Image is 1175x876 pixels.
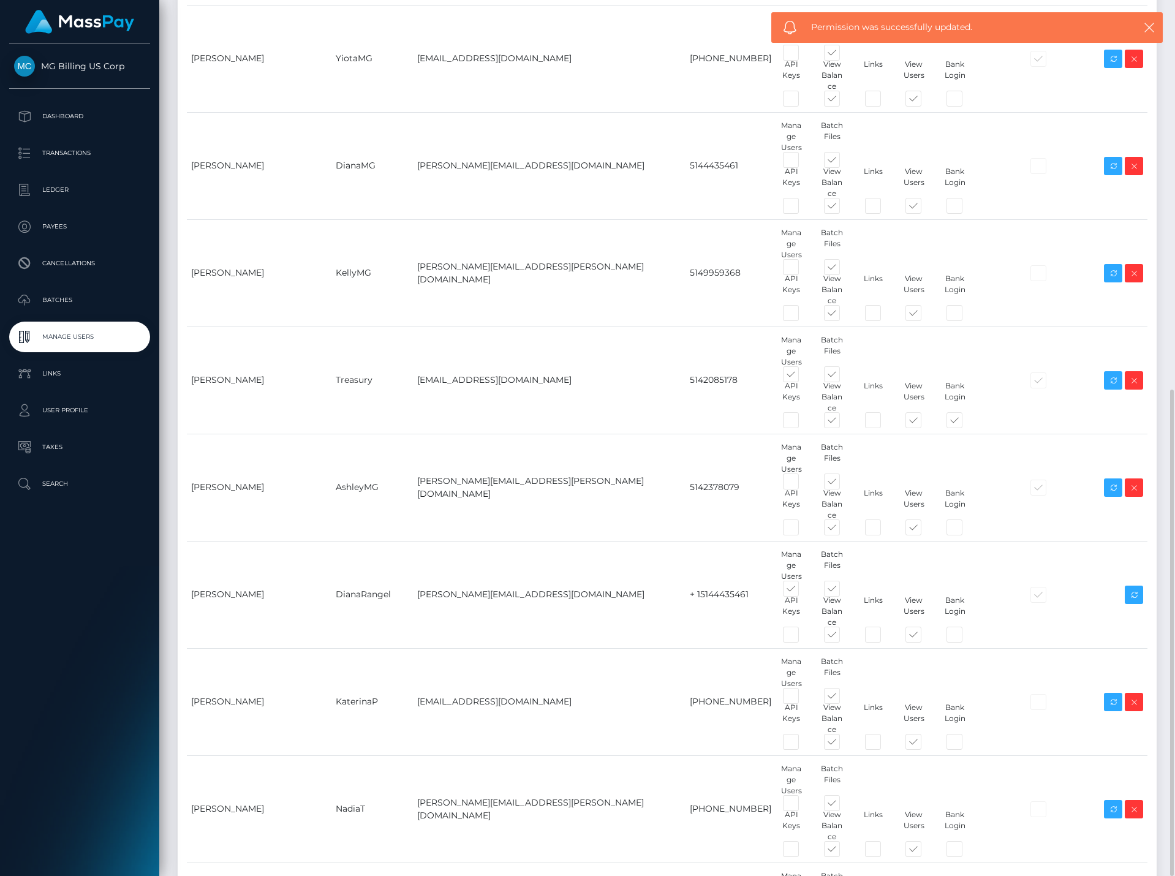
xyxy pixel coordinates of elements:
div: Bank Login [934,380,975,413]
td: [PERSON_NAME] [187,755,331,863]
p: Search [14,475,145,493]
img: MG Billing US Corp [14,56,35,77]
div: API Keys [771,702,812,735]
div: Links [853,702,894,735]
td: [PERSON_NAME] [187,112,331,219]
div: View Users [894,488,935,521]
div: API Keys [771,380,812,413]
td: [PERSON_NAME][EMAIL_ADDRESS][PERSON_NAME][DOMAIN_NAME] [413,755,686,863]
p: Cancellations [14,254,145,273]
p: User Profile [14,401,145,420]
p: Payees [14,217,145,236]
div: API Keys [771,166,812,199]
div: View Users [894,702,935,735]
td: [PERSON_NAME][EMAIL_ADDRESS][PERSON_NAME][DOMAIN_NAME] [413,219,686,327]
td: [EMAIL_ADDRESS][DOMAIN_NAME] [413,327,686,434]
td: [PHONE_NUMBER] [686,648,776,755]
td: KellyMG [331,219,413,327]
td: [PERSON_NAME][EMAIL_ADDRESS][DOMAIN_NAME] [413,541,686,648]
div: View Balance [812,59,853,92]
div: View Users [894,809,935,842]
a: Links [9,358,150,389]
div: View Balance [812,488,853,521]
div: View Users [894,59,935,92]
td: KaterinaP [331,648,413,755]
a: Dashboard [9,101,150,132]
td: AshleyMG [331,434,413,541]
div: Batch Files [812,120,853,153]
div: Bank Login [934,809,975,842]
div: Bank Login [934,166,975,199]
p: Manage Users [14,328,145,346]
div: Bank Login [934,595,975,628]
div: View Balance [812,595,853,628]
div: API Keys [771,488,812,521]
div: Manage Users [771,227,812,260]
div: Batch Files [812,442,853,475]
div: Batch Files [812,334,853,368]
td: Treasury [331,327,413,434]
div: View Users [894,273,935,306]
td: 5142085178 [686,327,776,434]
div: Bank Login [934,273,975,306]
div: View Users [894,380,935,413]
td: DianaMG [331,112,413,219]
td: NadiaT [331,755,413,863]
td: 5149959368 [686,219,776,327]
span: Permission was successfully updated. [811,21,1113,34]
span: MG Billing US Corp [9,61,150,72]
img: MassPay Logo [25,10,134,34]
div: API Keys [771,273,812,306]
a: Taxes [9,432,150,463]
div: View Users [894,595,935,628]
div: Batch Files [812,227,853,260]
div: Links [853,273,894,306]
td: [PERSON_NAME] [187,648,331,755]
td: [EMAIL_ADDRESS][DOMAIN_NAME] [413,648,686,755]
td: [PERSON_NAME] [187,219,331,327]
td: DianaRangel [331,541,413,648]
td: [PERSON_NAME] [187,541,331,648]
div: Bank Login [934,488,975,521]
td: YiotaMG [331,5,413,112]
div: Links [853,166,894,199]
td: [EMAIL_ADDRESS][DOMAIN_NAME] [413,5,686,112]
a: Ledger [9,175,150,205]
div: Manage Users [771,549,812,582]
td: 5142378079 [686,434,776,541]
td: 5144435461 [686,112,776,219]
div: Manage Users [771,656,812,689]
a: Search [9,469,150,499]
div: API Keys [771,595,812,628]
div: Manage Users [771,334,812,368]
div: Links [853,59,894,92]
div: View Balance [812,380,853,413]
a: Transactions [9,138,150,168]
p: Ledger [14,181,145,199]
div: API Keys [771,809,812,842]
div: View Balance [812,166,853,199]
div: Bank Login [934,702,975,735]
td: [PERSON_NAME] [187,327,331,434]
div: Links [853,809,894,842]
p: Batches [14,291,145,309]
div: Manage Users [771,442,812,475]
a: Cancellations [9,248,150,279]
div: Links [853,595,894,628]
div: API Keys [771,59,812,92]
p: Transactions [14,144,145,162]
div: Batch Files [812,763,853,796]
td: [PERSON_NAME][EMAIL_ADDRESS][PERSON_NAME][DOMAIN_NAME] [413,434,686,541]
a: Payees [9,211,150,242]
div: Batch Files [812,549,853,582]
div: Manage Users [771,120,812,153]
div: Links [853,380,894,413]
a: User Profile [9,395,150,426]
div: Links [853,488,894,521]
p: Dashboard [14,107,145,126]
a: Manage Users [9,322,150,352]
div: Bank Login [934,59,975,92]
div: Batch Files [812,656,853,689]
div: Manage Users [771,763,812,796]
td: [PERSON_NAME] [187,434,331,541]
